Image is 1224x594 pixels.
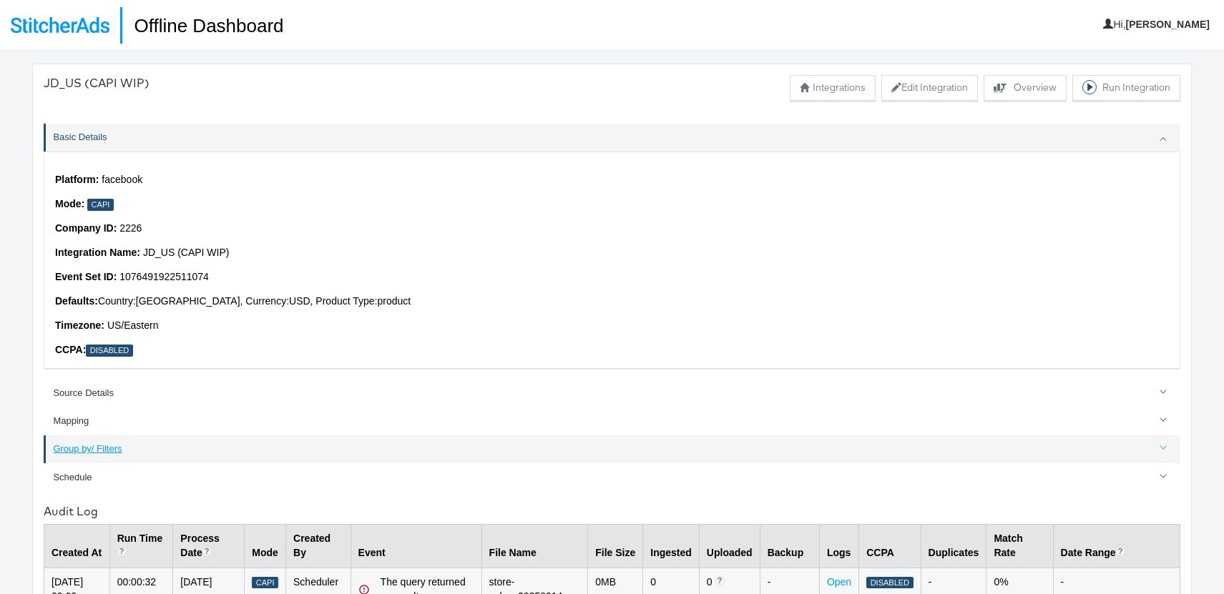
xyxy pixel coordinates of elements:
div: Mapping [53,415,1172,428]
div: Basic Details [53,131,1172,144]
strong: Defaults: [55,295,98,307]
th: Date Range [1053,524,1180,568]
a: Basic Details [44,124,1180,152]
strong: Timezone: [55,320,104,331]
div: Group by/ Filters [53,442,1172,456]
div: Audit Log [44,503,1180,520]
th: Mode [245,524,286,568]
button: Integrations [790,75,876,101]
h1: Offline Dashboard [120,7,283,44]
button: Run Integration [1072,75,1180,101]
a: Source Details [44,379,1180,407]
th: Duplicates [921,524,986,568]
th: CCPA [859,524,921,568]
button: Edit Integration [881,75,978,101]
p: facebook [55,173,1169,187]
a: Mapping [44,407,1180,435]
div: Source Details [53,387,1172,400]
th: Process Date [173,524,245,568]
strong: Mode: [55,198,84,209]
div: Disabled [86,345,132,357]
div: Schedule [53,471,1172,485]
th: File Name [481,524,588,568]
p: 2226 [55,222,1169,236]
th: File Size [588,524,643,568]
p: Country: [GEOGRAPHIC_DATA] , Currency: USD , Product Type: product [55,294,1169,309]
th: Match Rate [986,524,1053,568]
th: Event [351,524,481,568]
div: Capi [87,199,114,211]
div: Basic Details [44,152,1180,368]
a: Schedule [44,463,1180,491]
p: 1076491922511074 [55,270,1169,284]
th: Created By [286,524,351,568]
div: JD_US (CAPI WIP) [44,75,150,91]
strong: Event Set ID : [55,271,117,282]
div: Capi [252,577,278,589]
th: Logs [819,524,858,568]
a: Group by/ Filters [44,435,1180,463]
a: Open [827,576,851,588]
p: US/Eastern [55,319,1169,333]
th: Ingested [643,524,700,568]
th: Created At [44,524,110,568]
th: Uploaded [699,524,760,568]
p: JD_US (CAPI WIP) [55,246,1169,260]
strong: Integration Name: [55,247,140,258]
th: Backup [760,524,819,568]
div: Disabled [866,577,913,589]
button: Overview [984,75,1067,101]
strong: Company ID: [55,222,117,234]
img: StitcherAds [11,17,109,33]
strong: CCPA: [55,344,86,355]
b: [PERSON_NAME] [1126,19,1210,30]
th: Run Time [109,524,173,568]
strong: Platform: [55,174,99,185]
